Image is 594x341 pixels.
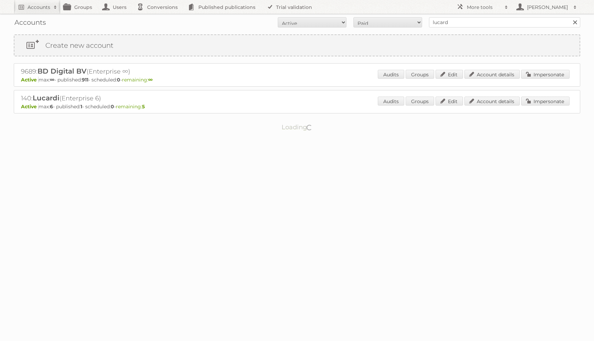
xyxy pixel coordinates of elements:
[111,103,114,110] strong: 0
[21,77,573,83] p: max: - published: - scheduled: -
[116,103,145,110] span: remaining:
[50,103,53,110] strong: 6
[378,97,404,106] a: Audits
[82,77,88,83] strong: 911
[436,97,463,106] a: Edit
[464,97,520,106] a: Account details
[467,4,501,11] h2: More tools
[33,94,59,102] span: Lucardi
[37,67,87,75] span: BD Digital BV
[27,4,50,11] h2: Accounts
[122,77,153,83] span: remaining:
[50,77,54,83] strong: ∞
[14,35,580,56] a: Create new account
[378,70,404,79] a: Audits
[406,70,434,79] a: Groups
[521,70,570,79] a: Impersonate
[521,97,570,106] a: Impersonate
[436,70,463,79] a: Edit
[21,67,262,76] h2: 9689: (Enterprise ∞)
[21,77,38,83] span: Active
[21,94,262,103] h2: 140: (Enterprise 6)
[21,103,573,110] p: max: - published: - scheduled: -
[21,103,38,110] span: Active
[406,97,434,106] a: Groups
[80,103,82,110] strong: 1
[260,120,334,134] p: Loading
[525,4,570,11] h2: [PERSON_NAME]
[142,103,145,110] strong: 5
[148,77,153,83] strong: ∞
[117,77,120,83] strong: 0
[464,70,520,79] a: Account details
